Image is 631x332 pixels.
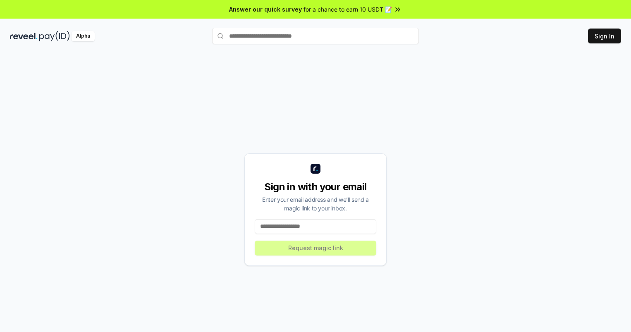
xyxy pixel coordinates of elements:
img: logo_small [311,164,320,174]
div: Alpha [72,31,95,41]
span: for a chance to earn 10 USDT 📝 [304,5,392,14]
span: Answer our quick survey [229,5,302,14]
div: Enter your email address and we’ll send a magic link to your inbox. [255,195,376,213]
img: pay_id [39,31,70,41]
img: reveel_dark [10,31,38,41]
div: Sign in with your email [255,180,376,193]
button: Sign In [588,29,621,43]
